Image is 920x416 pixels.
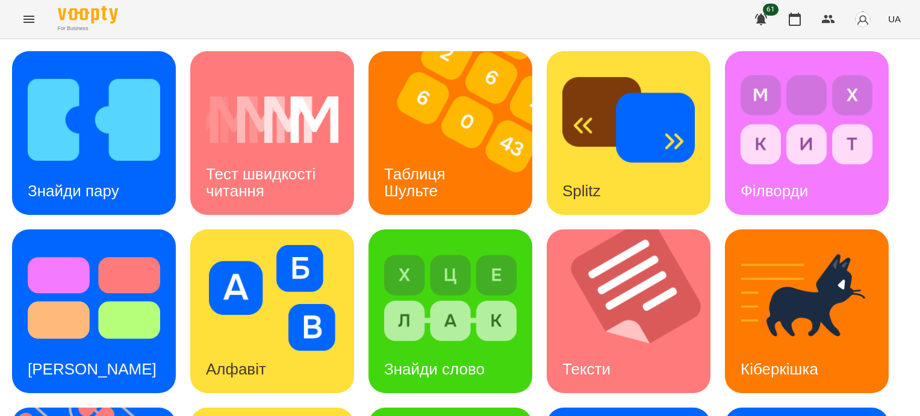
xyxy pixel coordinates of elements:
img: Знайди слово [384,245,517,351]
img: Тест Струпа [28,245,160,351]
h3: Знайди слово [384,360,485,378]
h3: [PERSON_NAME] [28,360,157,378]
h3: Алфавіт [206,360,266,378]
button: UA [883,8,906,30]
h3: Тест швидкості читання [206,165,320,199]
a: Знайди паруЗнайди пару [12,51,176,215]
img: Кіберкішка [741,245,873,351]
img: avatar_s.png [854,11,871,28]
img: Тексти [547,229,726,393]
a: SplitzSplitz [547,51,710,215]
h3: Кіберкішка [741,360,818,378]
a: Тест швидкості читанняТест швидкості читання [190,51,354,215]
h3: Таблиця Шульте [384,165,450,199]
img: Тест швидкості читання [206,67,338,173]
img: Знайди пару [28,67,160,173]
img: Алфавіт [206,245,338,351]
a: АлфавітАлфавіт [190,229,354,393]
h3: Тексти [562,360,611,378]
span: 61 [763,4,779,16]
a: Тест Струпа[PERSON_NAME] [12,229,176,393]
img: Voopty Logo [58,6,118,23]
h3: Філворди [741,182,808,200]
a: Таблиця ШультеТаблиця Шульте [368,51,532,215]
a: ТекстиТексти [547,229,710,393]
span: UA [888,13,901,25]
img: Splitz [562,67,695,173]
a: КіберкішкаКіберкішка [725,229,889,393]
a: ФілвордиФілворди [725,51,889,215]
a: Знайди словоЗнайди слово [368,229,532,393]
span: For Business [58,25,118,33]
img: Філворди [741,67,873,173]
button: Menu [14,5,43,34]
h3: Splitz [562,182,601,200]
h3: Знайди пару [28,182,119,200]
img: Таблиця Шульте [368,51,547,215]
